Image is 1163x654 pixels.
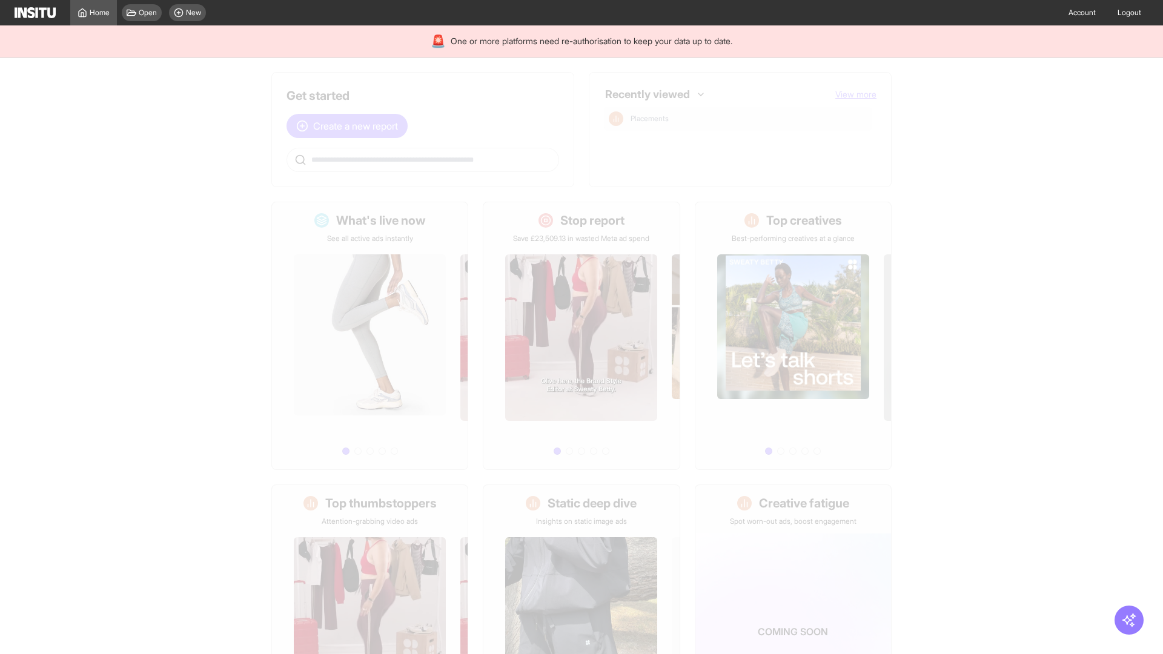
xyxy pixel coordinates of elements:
span: Home [90,8,110,18]
span: New [186,8,201,18]
span: One or more platforms need re-authorisation to keep your data up to date. [451,35,732,47]
span: Open [139,8,157,18]
img: Logo [15,7,56,18]
div: 🚨 [431,33,446,50]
